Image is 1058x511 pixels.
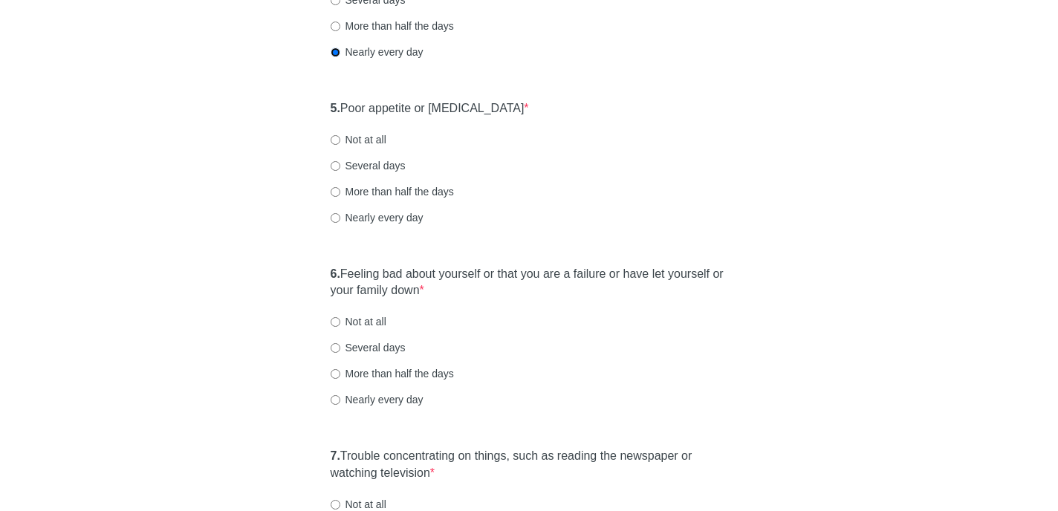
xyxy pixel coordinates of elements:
[331,317,340,327] input: Not at all
[331,213,340,223] input: Nearly every day
[331,340,406,355] label: Several days
[331,184,454,199] label: More than half the days
[331,48,340,57] input: Nearly every day
[331,22,340,31] input: More than half the days
[331,343,340,353] input: Several days
[331,449,340,462] strong: 7.
[331,395,340,405] input: Nearly every day
[331,369,340,379] input: More than half the days
[331,132,386,147] label: Not at all
[331,187,340,197] input: More than half the days
[331,161,340,171] input: Several days
[331,158,406,173] label: Several days
[331,210,423,225] label: Nearly every day
[331,45,423,59] label: Nearly every day
[331,267,340,280] strong: 6.
[331,366,454,381] label: More than half the days
[331,135,340,145] input: Not at all
[331,100,529,117] label: Poor appetite or [MEDICAL_DATA]
[331,500,340,510] input: Not at all
[331,19,454,33] label: More than half the days
[331,392,423,407] label: Nearly every day
[331,266,728,300] label: Feeling bad about yourself or that you are a failure or have let yourself or your family down
[331,102,340,114] strong: 5.
[331,314,386,329] label: Not at all
[331,448,728,482] label: Trouble concentrating on things, such as reading the newspaper or watching television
